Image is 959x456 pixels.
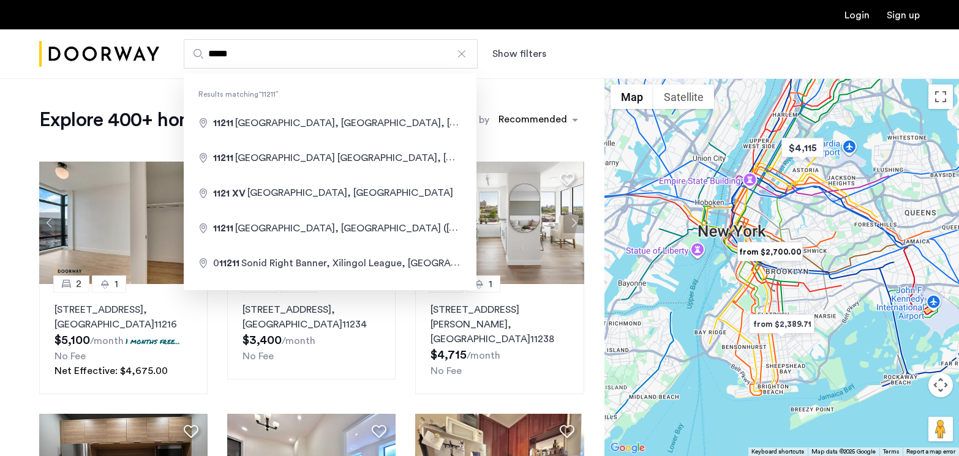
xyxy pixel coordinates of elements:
a: 21[STREET_ADDRESS], [GEOGRAPHIC_DATA]112161 months free...No FeeNet Effective: $4,675.00 [39,284,208,394]
span: 1121 XV [213,189,246,198]
p: [STREET_ADDRESS][PERSON_NAME] 11238 [431,302,568,346]
a: Login [844,10,870,20]
sub: /month [90,336,124,346]
sub: /month [282,336,315,346]
div: from $2,700.00 [732,238,808,266]
p: 1 months free... [126,336,180,346]
span: 11211 [213,223,233,233]
button: Keyboard shortcuts [751,447,804,456]
input: Apartment Search [184,39,478,69]
span: No Fee [243,351,274,361]
sub: /month [467,351,500,361]
button: Toggle fullscreen view [928,84,953,109]
button: Show satellite imagery [653,84,714,109]
a: Cazamio Logo [39,31,159,77]
div: from $2,389.71 [744,310,819,338]
img: 2016_638666715889771230.jpeg [415,162,584,284]
span: 11211 [213,118,233,128]
h1: Explore 400+ homes and apartments [39,108,353,132]
a: Open this area in Google Maps (opens a new window) [607,440,648,456]
span: 1 [489,277,492,291]
span: Results matching [184,88,476,100]
button: Map camera controls [928,373,953,397]
ng-select: sort-apartment [492,109,584,131]
q: 11211 [258,91,279,98]
span: 2 [76,277,81,291]
button: Drag Pegman onto the map to open Street View [928,417,953,441]
span: Net Effective: $4,675.00 [55,366,168,376]
span: Map data ©2025 Google [811,449,876,455]
label: Sort by [457,113,489,127]
span: No Fee [55,351,86,361]
div: Recommended [497,112,567,130]
button: Previous apartment [39,212,60,233]
span: Sonid Right Banner, Xilingol League, [GEOGRAPHIC_DATA] [241,258,508,268]
span: $4,715 [431,349,467,361]
img: logo [39,31,159,77]
div: $4,115 [777,134,829,162]
a: 32[STREET_ADDRESS], [GEOGRAPHIC_DATA]11234No Fee [227,284,396,379]
a: Registration [887,10,920,20]
button: Show or hide filters [492,47,546,61]
span: $3,400 [243,334,282,346]
span: 11211 [213,153,233,163]
a: Report a map error [906,447,955,456]
span: [GEOGRAPHIC_DATA], [GEOGRAPHIC_DATA], [GEOGRAPHIC_DATA] [235,118,547,128]
span: No Fee [431,366,462,376]
span: 0 [213,258,241,268]
button: Show street map [611,84,653,109]
span: [GEOGRAPHIC_DATA], [GEOGRAPHIC_DATA] [247,189,453,198]
p: [STREET_ADDRESS] 11234 [243,302,380,332]
span: 1 [115,277,118,291]
img: Google [607,440,648,456]
img: 2016_638673975962267132.jpeg [39,162,208,284]
span: $5,100 [55,334,90,346]
span: [GEOGRAPHIC_DATA] [GEOGRAPHIC_DATA], [GEOGRAPHIC_DATA] [235,152,543,163]
button: Next apartment [563,212,584,233]
a: 11[STREET_ADDRESS][PERSON_NAME], [GEOGRAPHIC_DATA]11238No Fee [415,284,584,394]
span: [GEOGRAPHIC_DATA], [GEOGRAPHIC_DATA] ([GEOGRAPHIC_DATA]) [235,223,549,233]
p: [STREET_ADDRESS] 11216 [55,302,192,332]
a: Terms (opens in new tab) [883,447,899,456]
span: 11211 [219,258,239,268]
